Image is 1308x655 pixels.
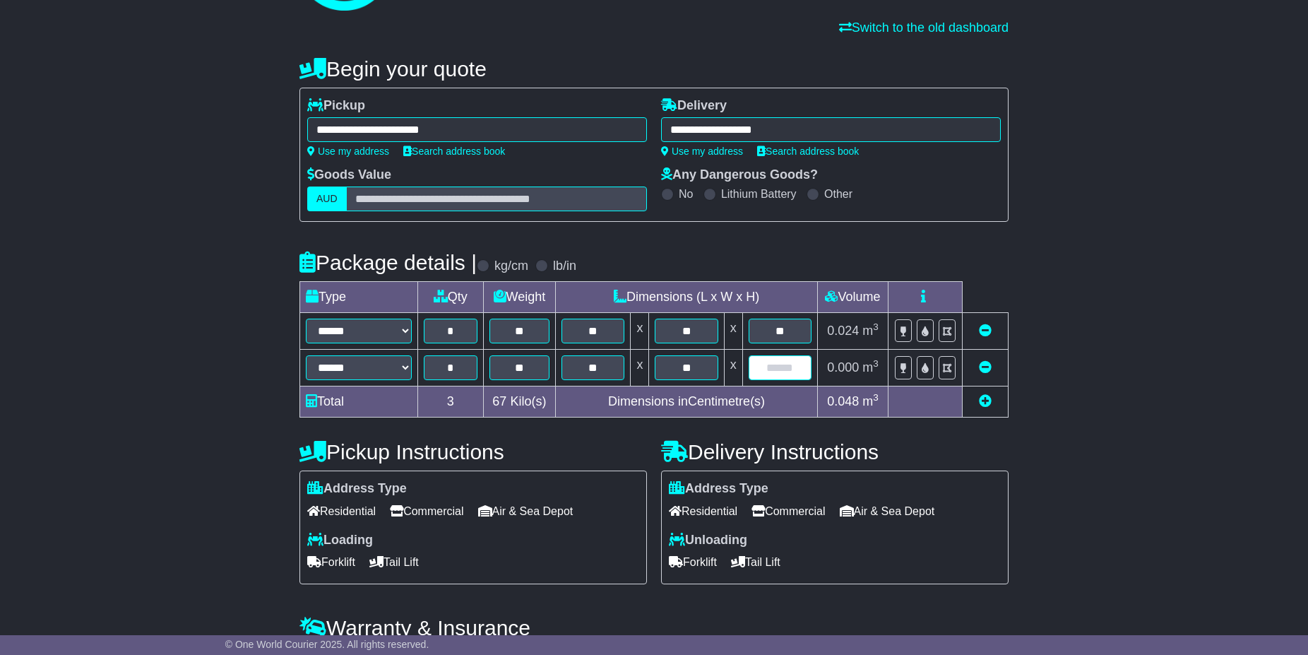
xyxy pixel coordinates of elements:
[631,313,649,350] td: x
[556,282,818,313] td: Dimensions (L x W x H)
[492,394,506,408] span: 67
[556,386,818,418] td: Dimensions in Centimetre(s)
[300,282,418,313] td: Type
[827,360,859,374] span: 0.000
[661,98,727,114] label: Delivery
[751,500,825,522] span: Commercial
[478,500,573,522] span: Air & Sea Depot
[307,500,376,522] span: Residential
[862,324,879,338] span: m
[827,324,859,338] span: 0.024
[483,282,556,313] td: Weight
[873,358,879,369] sup: 3
[369,551,419,573] span: Tail Lift
[873,321,879,332] sup: 3
[553,259,576,274] label: lb/in
[721,187,797,201] label: Lithium Battery
[724,350,742,386] td: x
[307,167,391,183] label: Goods Value
[299,251,477,274] h4: Package details |
[679,187,693,201] label: No
[827,394,859,408] span: 0.048
[661,167,818,183] label: Any Dangerous Goods?
[307,98,365,114] label: Pickup
[307,187,347,211] label: AUD
[817,282,888,313] td: Volume
[979,324,992,338] a: Remove this item
[494,259,528,274] label: kg/cm
[299,440,647,464] h4: Pickup Instructions
[979,394,992,408] a: Add new item
[390,500,463,522] span: Commercial
[724,313,742,350] td: x
[873,392,879,403] sup: 3
[300,386,418,418] td: Total
[403,146,505,157] a: Search address book
[862,360,879,374] span: m
[631,350,649,386] td: x
[418,386,484,418] td: 3
[839,20,1009,35] a: Switch to the old dashboard
[418,282,484,313] td: Qty
[669,481,768,497] label: Address Type
[757,146,859,157] a: Search address book
[299,616,1009,639] h4: Warranty & Insurance
[731,551,780,573] span: Tail Lift
[307,551,355,573] span: Forklift
[669,551,717,573] span: Forklift
[840,500,935,522] span: Air & Sea Depot
[862,394,879,408] span: m
[979,360,992,374] a: Remove this item
[307,481,407,497] label: Address Type
[307,533,373,548] label: Loading
[483,386,556,418] td: Kilo(s)
[669,500,737,522] span: Residential
[669,533,747,548] label: Unloading
[661,440,1009,464] h4: Delivery Instructions
[307,146,389,157] a: Use my address
[661,146,743,157] a: Use my address
[824,187,852,201] label: Other
[225,639,429,650] span: © One World Courier 2025. All rights reserved.
[299,57,1009,81] h4: Begin your quote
